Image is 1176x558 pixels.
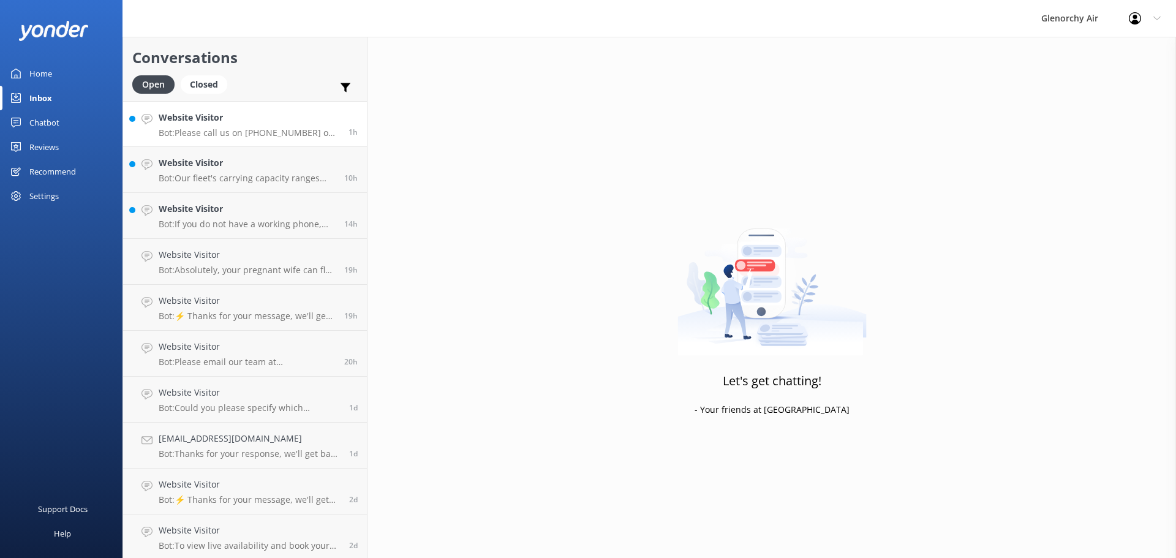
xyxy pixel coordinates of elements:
h2: Conversations [132,46,358,69]
p: Bot: To view live availability and book your experience, please visit [URL][DOMAIN_NAME]. [159,540,340,551]
div: Inbox [29,86,52,110]
a: Website VisitorBot:Please email our team at [EMAIL_ADDRESS][DOMAIN_NAME] with details of your pre... [123,331,367,377]
p: Bot: Could you please specify which destination you are referring to for the Fly | Explore | Fly ... [159,402,340,413]
h4: Website Visitor [159,248,335,262]
a: [EMAIL_ADDRESS][DOMAIN_NAME]Bot:Thanks for your response, we'll get back to you as soon as we can... [123,423,367,469]
div: Open [132,75,175,94]
a: Website VisitorBot:Please call us on [PHONE_NUMBER] one hour before your scheduled flight time fo... [123,101,367,147]
span: Sep 16 2025 12:53pm (UTC +12:00) Pacific/Auckland [344,356,358,367]
h4: Website Visitor [159,386,340,399]
a: Website VisitorBot:If you do not have a working phone, we can email your weather check. Please em... [123,193,367,239]
span: Sep 16 2025 10:13pm (UTC +12:00) Pacific/Auckland [344,173,358,183]
h4: Website Visitor [159,524,340,537]
div: Reviews [29,135,59,159]
div: Home [29,61,52,86]
a: Website VisitorBot:Could you please specify which destination you are referring to for the Fly | ... [123,377,367,423]
span: Sep 15 2025 09:45pm (UTC +12:00) Pacific/Auckland [349,402,358,413]
span: Sep 15 2025 02:00am (UTC +12:00) Pacific/Auckland [349,494,358,505]
span: Sep 16 2025 02:01pm (UTC +12:00) Pacific/Auckland [344,311,358,321]
h4: Website Visitor [159,294,335,307]
span: Sep 15 2025 12:16am (UTC +12:00) Pacific/Auckland [349,540,358,551]
div: Support Docs [38,497,88,521]
h4: Website Visitor [159,478,340,491]
img: yonder-white-logo.png [18,21,89,41]
h4: [EMAIL_ADDRESS][DOMAIN_NAME] [159,432,340,445]
p: Bot: Our fleet's carrying capacity ranges from 7 to 13 passengers per aircraft, with a maximum ca... [159,173,335,184]
span: Sep 16 2025 02:08pm (UTC +12:00) Pacific/Auckland [344,265,358,275]
p: Bot: ⚡ Thanks for your message, we'll get back to you as soon as we can. You're also welcome to k... [159,311,335,322]
a: Closed [181,77,233,91]
div: Recommend [29,159,76,184]
p: Bot: Absolutely, your pregnant wife can fly with us. If you have any medical concerns, it's alway... [159,265,335,276]
a: Open [132,77,181,91]
p: Bot: Please call us on [PHONE_NUMBER] one hour before your scheduled flight time for your weather... [159,127,339,138]
p: Bot: If you do not have a working phone, we can email your weather check. Please email the team a... [159,219,335,230]
div: Settings [29,184,59,208]
a: Website VisitorBot:Our fleet's carrying capacity ranges from 7 to 13 passengers per aircraft, wit... [123,147,367,193]
h4: Website Visitor [159,156,335,170]
h4: Website Visitor [159,111,339,124]
p: Bot: Thanks for your response, we'll get back to you as soon as we can during opening hours. [159,448,340,459]
span: Sep 17 2025 07:16am (UTC +12:00) Pacific/Auckland [349,127,358,137]
p: Bot: Please email our team at [EMAIL_ADDRESS][DOMAIN_NAME] with details of your preferred amendme... [159,356,335,368]
img: artwork of a man stealing a conversation from at giant smartphone [677,203,867,356]
h4: Website Visitor [159,340,335,353]
div: Help [54,521,71,546]
a: Website VisitorBot:Absolutely, your pregnant wife can fly with us. If you have any medical concer... [123,239,367,285]
h3: Let's get chatting! [723,371,821,391]
div: Closed [181,75,227,94]
div: Chatbot [29,110,59,135]
h4: Website Visitor [159,202,335,216]
span: Sep 16 2025 06:47pm (UTC +12:00) Pacific/Auckland [344,219,358,229]
a: Website VisitorBot:⚡ Thanks for your message, we'll get back to you as soon as we can. You're als... [123,469,367,515]
p: Bot: ⚡ Thanks for your message, we'll get back to you as soon as we can. You're also welcome to k... [159,494,340,505]
span: Sep 15 2025 01:37pm (UTC +12:00) Pacific/Auckland [349,448,358,459]
a: Website VisitorBot:⚡ Thanks for your message, we'll get back to you as soon as we can. You're als... [123,285,367,331]
p: - Your friends at [GEOGRAPHIC_DATA] [695,403,850,417]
